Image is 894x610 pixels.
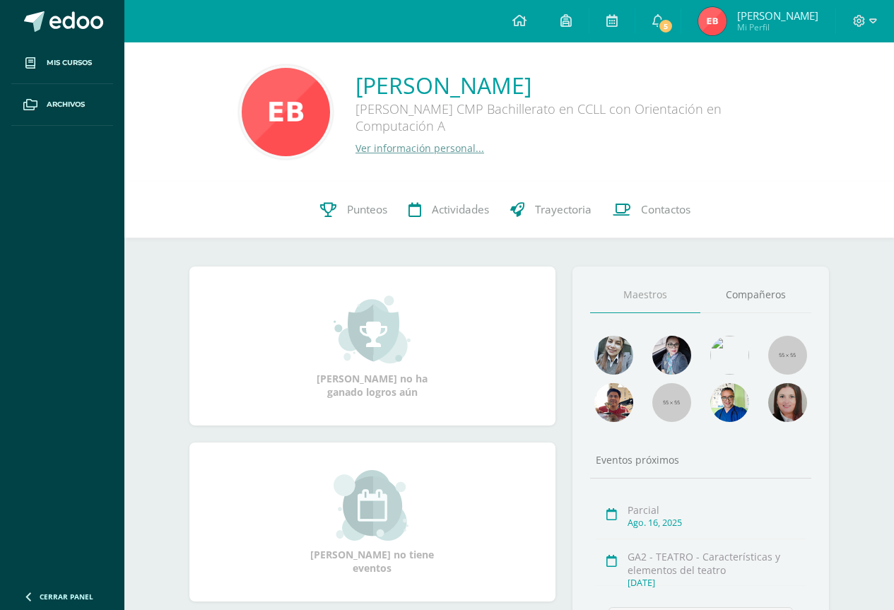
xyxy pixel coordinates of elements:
[700,277,811,313] a: Compañeros
[710,383,749,422] img: 10741f48bcca31577cbcd80b61dad2f3.png
[302,470,443,575] div: [PERSON_NAME] no tiene eventos
[355,141,484,155] a: Ver información personal...
[594,383,633,422] img: 11152eb22ca3048aebc25a5ecf6973a7.png
[432,202,489,217] span: Actividades
[658,18,674,34] span: 5
[628,577,806,589] div: [DATE]
[652,383,691,422] img: 55x55
[535,202,592,217] span: Trayectoria
[242,68,330,156] img: 1431b2454c4e04c8abd74aa2e240d5c9.png
[47,99,85,110] span: Archivos
[355,100,780,141] div: [PERSON_NAME] CMP Bachillerato en CCLL con Orientación en Computación A
[355,70,780,100] a: [PERSON_NAME]
[768,383,807,422] img: 67c3d6f6ad1c930a517675cdc903f95f.png
[737,8,818,23] span: [PERSON_NAME]
[334,294,411,365] img: achievement_small.png
[590,277,701,313] a: Maestros
[398,182,500,238] a: Actividades
[334,470,411,541] img: event_small.png
[652,336,691,375] img: b8baad08a0802a54ee139394226d2cf3.png
[768,336,807,375] img: 55x55
[11,84,113,126] a: Archivos
[641,202,690,217] span: Contactos
[628,517,806,529] div: Ago. 16, 2025
[310,182,398,238] a: Punteos
[628,503,806,517] div: Parcial
[40,592,93,602] span: Cerrar panel
[11,42,113,84] a: Mis cursos
[590,453,811,467] div: Eventos próximos
[737,21,818,33] span: Mi Perfil
[710,336,749,375] img: c25c8a4a46aeab7e345bf0f34826bacf.png
[47,57,92,69] span: Mis cursos
[628,550,806,577] div: GA2 - TEATRO - Características y elementos del teatro
[698,7,727,35] img: 71711bd8aa2cf53c91d992f3c93e6204.png
[302,294,443,399] div: [PERSON_NAME] no ha ganado logros aún
[594,336,633,375] img: 45bd7986b8947ad7e5894cbc9b781108.png
[500,182,602,238] a: Trayectoria
[602,182,701,238] a: Contactos
[347,202,387,217] span: Punteos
